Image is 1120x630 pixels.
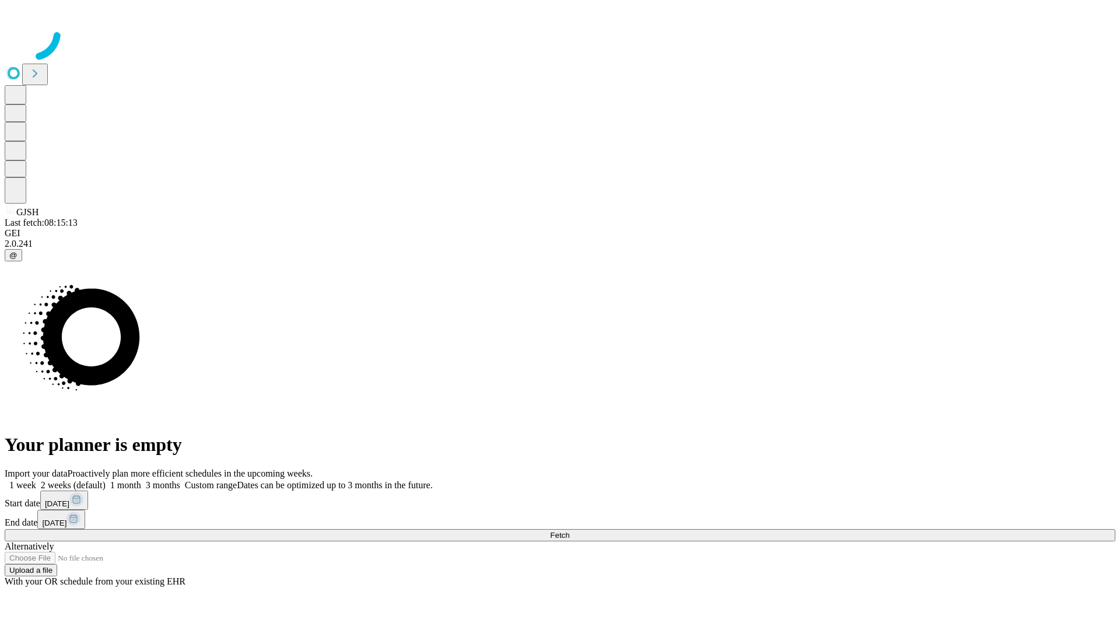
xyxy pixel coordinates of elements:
[45,499,69,508] span: [DATE]
[110,480,141,490] span: 1 month
[237,480,432,490] span: Dates can be optimized up to 3 months in the future.
[5,491,1115,510] div: Start date
[5,239,1115,249] div: 2.0.241
[37,510,85,529] button: [DATE]
[5,249,22,261] button: @
[41,480,106,490] span: 2 weeks (default)
[40,491,88,510] button: [DATE]
[9,480,36,490] span: 1 week
[16,207,38,217] span: GJSH
[185,480,237,490] span: Custom range
[5,468,68,478] span: Import your data
[5,434,1115,456] h1: Your planner is empty
[42,519,66,527] span: [DATE]
[68,468,313,478] span: Proactively plan more efficient schedules in the upcoming weeks.
[5,564,57,576] button: Upload a file
[5,510,1115,529] div: End date
[5,576,185,586] span: With your OR schedule from your existing EHR
[9,251,17,260] span: @
[5,529,1115,541] button: Fetch
[5,218,78,228] span: Last fetch: 08:15:13
[5,228,1115,239] div: GEI
[5,541,54,551] span: Alternatively
[550,531,569,540] span: Fetch
[146,480,180,490] span: 3 months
